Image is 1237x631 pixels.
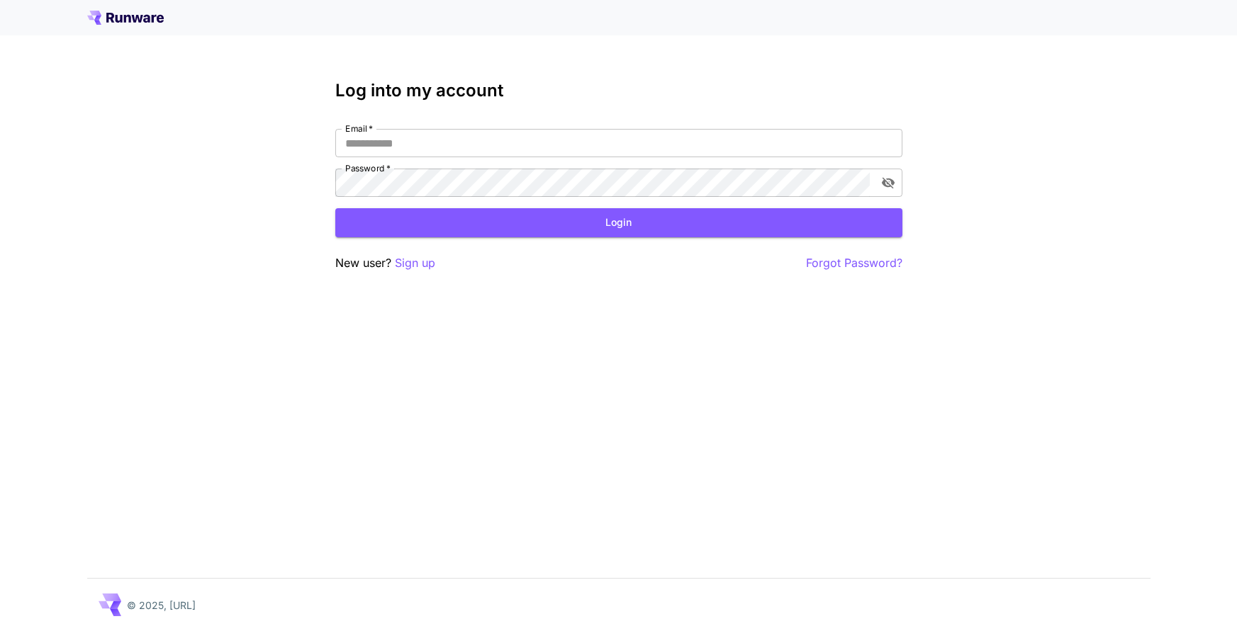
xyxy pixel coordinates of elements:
button: Login [335,208,902,237]
p: © 2025, [URL] [127,598,196,613]
label: Email [345,123,373,135]
label: Password [345,162,391,174]
p: New user? [335,254,435,272]
button: Sign up [395,254,435,272]
button: toggle password visibility [875,170,901,195]
h3: Log into my account [335,81,902,101]
button: Forgot Password? [806,254,902,272]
